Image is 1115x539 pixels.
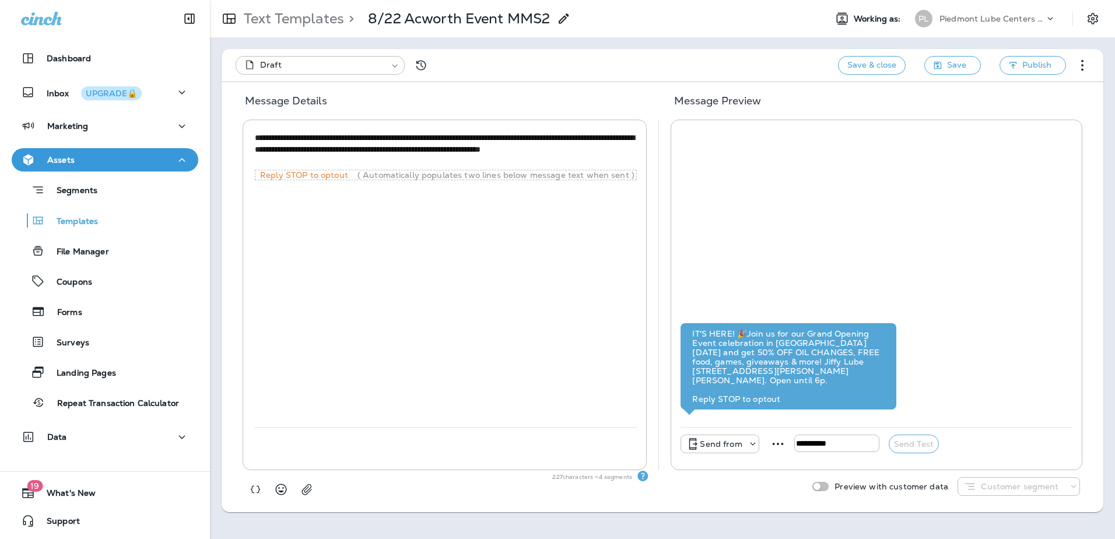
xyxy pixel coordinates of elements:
button: Templates [12,208,198,233]
div: UPGRADE🔒 [86,89,137,97]
button: Landing Pages [12,360,198,384]
p: Coupons [45,277,92,288]
span: Support [35,516,80,530]
p: Send from [700,439,742,449]
span: Publish [1022,58,1051,72]
button: InboxUPGRADE🔒 [12,80,198,104]
h5: Message Details [231,92,660,120]
p: Assets [47,155,75,164]
p: > [344,10,354,27]
p: Preview with customer data [829,482,948,491]
button: Collapse Sidebar [173,7,206,30]
p: Text Templates [239,10,344,27]
button: View Changelog [409,54,433,77]
p: File Manager [45,247,109,258]
h5: Message Preview [660,92,1094,120]
button: Data [12,425,198,449]
button: Segments [12,177,198,202]
p: Landing Pages [45,368,116,379]
span: Working as: [854,14,903,24]
button: Surveys [12,330,198,354]
p: Inbox [47,86,142,99]
div: Text Segments Text messages are billed per segment. A single segment is typically 160 characters,... [637,470,648,482]
p: 227 characters = 4 segments [552,473,637,482]
span: 19 [27,480,43,492]
p: Surveys [45,338,89,349]
div: PL [915,10,932,27]
p: Templates [45,216,98,228]
p: ( Automatically populates two lines below message text when sent ) [357,170,634,180]
button: Marketing [12,114,198,138]
span: Draft [260,59,282,71]
span: What's New [35,488,96,502]
p: Marketing [47,121,88,131]
button: Repeat Transaction Calculator [12,390,198,415]
button: UPGRADE🔒 [81,86,142,100]
p: Data [47,432,67,442]
button: Save [924,56,981,75]
p: Customer segment [981,482,1058,491]
button: Coupons [12,269,198,293]
button: File Manager [12,239,198,263]
p: Dashboard [47,54,91,63]
p: 8/22 Acworth Event MMS2 [368,10,550,27]
p: Segments [45,185,97,197]
button: Save & close [838,56,906,75]
p: Reply STOP to optout [255,170,357,180]
button: Publish [1000,56,1066,75]
p: Piedmont Lube Centers LLC [939,14,1044,23]
p: Forms [45,307,82,318]
button: Dashboard [12,47,198,70]
div: IT'S HERE! 🎉Join us for our Grand Opening Event celebration in [GEOGRAPHIC_DATA] [DATE] and get 5... [692,329,884,404]
button: Assets [12,148,198,171]
button: Support [12,509,198,533]
button: Forms [12,299,198,324]
span: Save [947,58,966,72]
button: Settings [1082,8,1103,29]
p: Repeat Transaction Calculator [45,398,179,409]
button: 19What's New [12,481,198,505]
